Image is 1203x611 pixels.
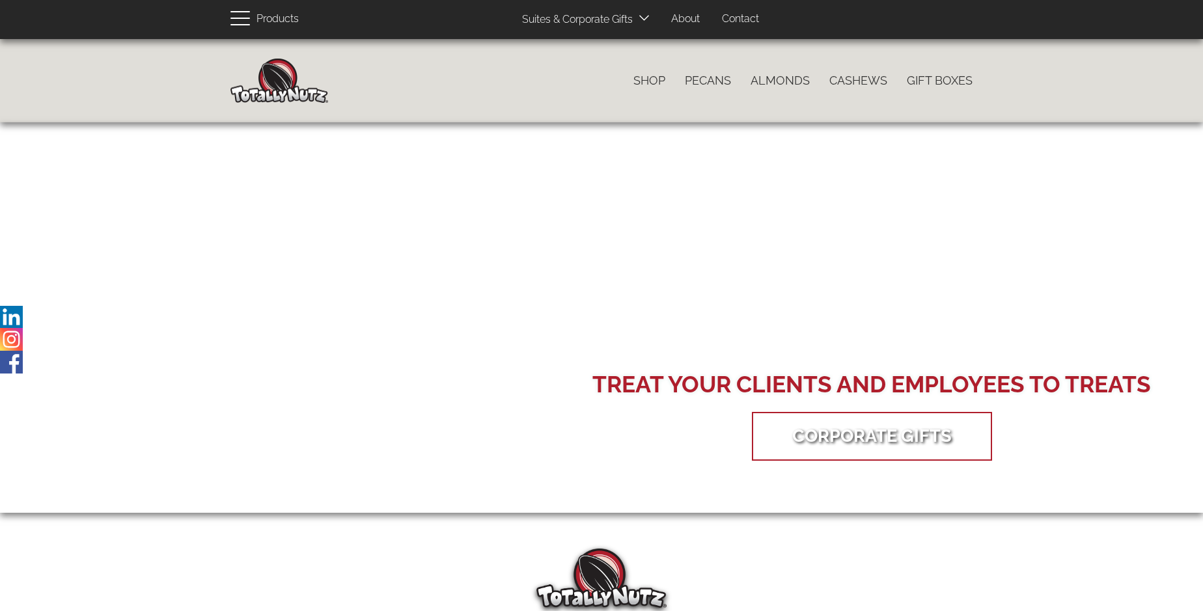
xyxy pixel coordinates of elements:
[773,415,971,456] a: Corporate Gifts
[675,67,741,94] a: Pecans
[592,368,1151,401] div: Treat your Clients and Employees to Treats
[741,67,820,94] a: Almonds
[512,7,637,33] a: Suites & Corporate Gifts
[256,10,299,29] span: Products
[897,67,982,94] a: Gift Boxes
[624,67,675,94] a: Shop
[820,67,897,94] a: Cashews
[230,59,328,103] img: Home
[661,7,710,32] a: About
[712,7,769,32] a: Contact
[536,549,667,608] img: Totally Nutz Logo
